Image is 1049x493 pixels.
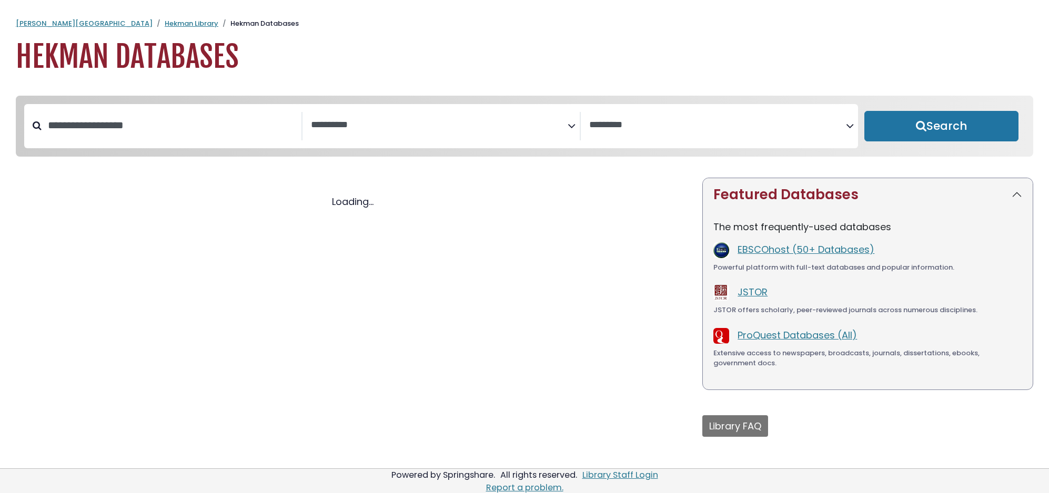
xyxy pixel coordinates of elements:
a: JSTOR [738,285,768,299]
textarea: Search [589,120,846,131]
a: EBSCOhost (50+ Databases) [738,243,874,256]
a: Hekman Library [165,18,218,28]
button: Featured Databases [703,178,1033,211]
h1: Hekman Databases [16,39,1033,75]
a: ProQuest Databases (All) [738,328,857,342]
div: Powered by Springshare. [390,469,497,481]
div: Loading... [16,194,690,209]
p: The most frequently-used databases [713,220,1022,234]
button: Submit for Search Results [864,111,1018,141]
textarea: Search [311,120,568,131]
div: Extensive access to newspapers, broadcasts, journals, dissertations, ebooks, government docs. [713,348,1022,368]
input: Search database by title or keyword [42,117,301,134]
a: [PERSON_NAME][GEOGRAPHIC_DATA] [16,18,153,28]
button: Library FAQ [702,415,768,437]
nav: breadcrumb [16,18,1033,29]
li: Hekman Databases [218,18,299,29]
div: All rights reserved. [499,469,579,481]
div: Powerful platform with full-text databases and popular information. [713,262,1022,273]
div: JSTOR offers scholarly, peer-reviewed journals across numerous disciplines. [713,305,1022,315]
a: Library Staff Login [582,469,658,481]
nav: Search filters [16,96,1033,157]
